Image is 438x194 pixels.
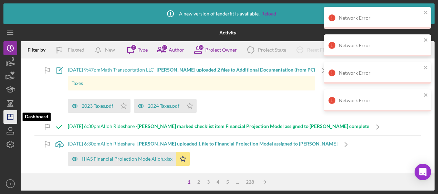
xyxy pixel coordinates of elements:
[213,179,223,185] div: 4
[258,47,286,53] div: Project Stage
[424,37,428,44] button: close
[138,47,148,53] div: Type
[68,99,131,113] button: 2023 Taxes.pdf
[68,67,315,73] div: [DATE] 9:47pm Math Transportation LLC -
[339,15,421,21] div: Network Error
[223,179,232,185] div: 5
[51,136,355,171] a: [DATE] 6:30pmAlloh Rideshare -[PERSON_NAME] uploaded 1 file to Financial Projection Model assigne...
[339,43,421,48] div: Network Error
[424,65,428,71] button: close
[157,67,315,73] b: [PERSON_NAME] uploaded 2 files to Additional Documentation (from PC)
[242,179,258,185] div: 228
[415,164,431,180] div: Open Intercom Messenger
[68,152,190,166] button: HIAS Financial Projection Mode Alloh.xlsx
[219,30,236,35] b: Activity
[205,47,237,53] div: Project Owner
[424,10,428,16] button: close
[51,43,91,57] button: Flagged
[82,156,173,162] div: HIAS Financial Projection Mode Alloh.xlsx
[137,123,369,129] b: [PERSON_NAME] marked checklist item Financial Projection Model assigned to [PERSON_NAME] complete
[8,182,13,186] text: TD
[131,44,137,51] div: 7
[194,179,204,185] div: 2
[198,44,204,51] div: 14
[162,5,276,22] div: A new version of lenderfit is available.
[137,141,337,147] b: [PERSON_NAME] uploaded 1 file to Financial Projection Model assigned to [PERSON_NAME]
[307,43,334,57] div: Reset Filters
[339,98,421,103] div: Network Error
[82,103,113,109] div: 2023 Taxes.pdf
[424,92,428,99] button: close
[232,179,242,185] div: ...
[68,141,337,147] div: [DATE] 6:30pm Alloh Rideshare -
[204,179,213,185] div: 3
[3,177,17,191] button: TD
[161,44,168,51] div: 14
[134,99,197,113] button: 2024 Taxes.pdf
[261,11,276,17] a: Reload
[148,103,179,109] div: 2024 Taxes.pdf
[51,118,386,136] a: [DATE] 6:30pmAlloh Rideshare -[PERSON_NAME] marked checklist item Financial Projection Model assi...
[169,47,184,53] div: Author
[51,62,332,118] a: [DATE] 9:47pmMath Transportation LLC -[PERSON_NAME] uploaded 2 files to Additional Documentation ...
[28,47,51,53] div: Filter by
[68,43,84,57] div: Flagged
[105,43,115,57] div: New
[91,43,122,57] button: New
[291,43,341,57] button: Reset Filters
[72,79,312,87] p: Taxes
[339,70,421,76] div: Network Error
[184,179,194,185] div: 1
[68,123,369,129] div: [DATE] 6:30pm Alloh Rideshare -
